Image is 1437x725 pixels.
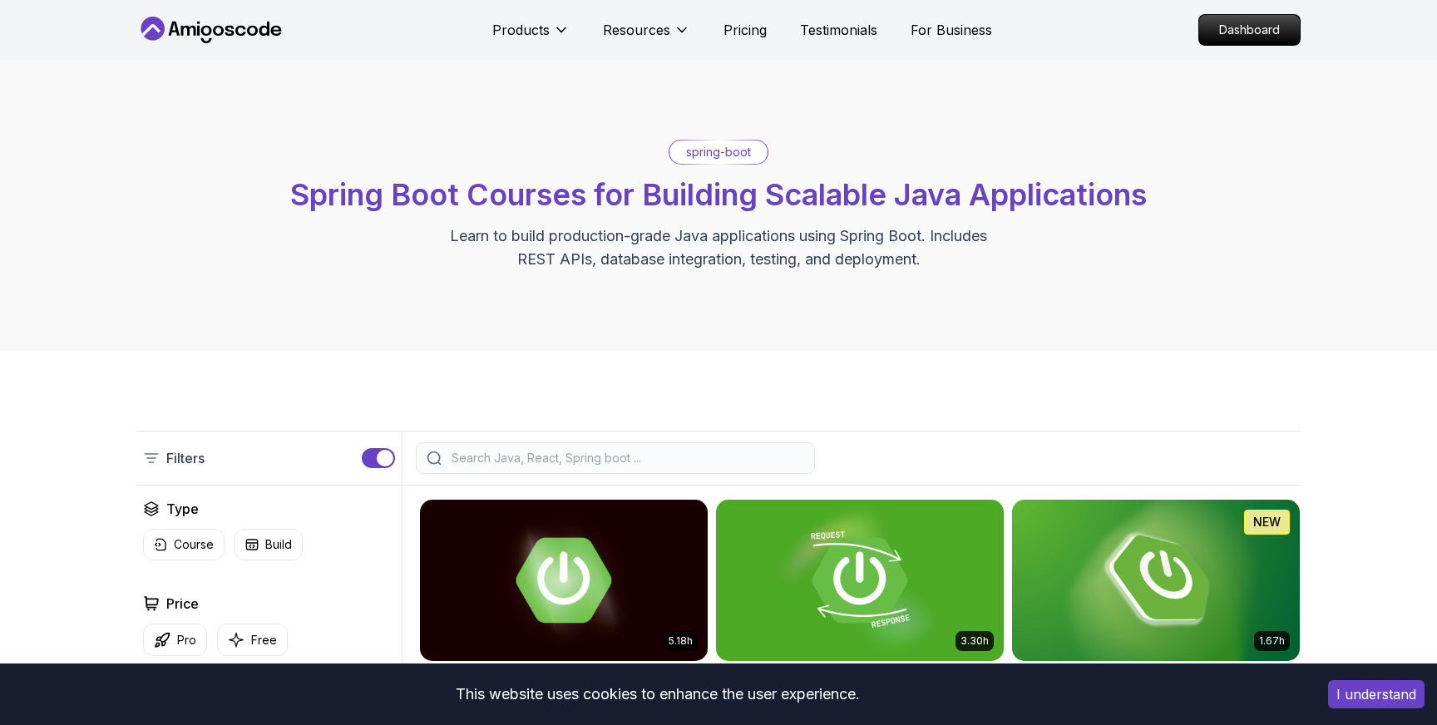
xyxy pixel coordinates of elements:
[1253,514,1281,530] p: NEW
[420,500,708,661] img: Advanced Spring Boot card
[143,529,225,560] button: Course
[235,529,303,560] button: Build
[1259,634,1285,648] p: 1.67h
[166,448,205,468] p: Filters
[448,450,804,466] input: Search Java, React, Spring boot ...
[1198,14,1301,46] a: Dashboard
[143,624,207,656] button: Pro
[669,634,693,648] p: 5.18h
[166,594,199,614] h2: Price
[603,20,670,40] p: Resources
[177,632,196,649] p: Pro
[1328,680,1425,708] button: Accept cookies
[290,176,1147,213] span: Spring Boot Courses for Building Scalable Java Applications
[265,536,292,553] p: Build
[12,676,1303,713] div: This website uses cookies to enhance the user experience.
[723,20,767,40] a: Pricing
[492,20,550,40] p: Products
[492,20,570,53] button: Products
[911,20,992,40] a: For Business
[1012,500,1300,661] img: Spring Boot for Beginners card
[174,536,214,553] p: Course
[686,144,751,160] p: spring-boot
[439,224,998,271] p: Learn to build production-grade Java applications using Spring Boot. Includes REST APIs, database...
[716,500,1004,661] img: Building APIs with Spring Boot card
[960,634,989,648] p: 3.30h
[800,20,877,40] a: Testimonials
[217,624,288,656] button: Free
[166,499,199,519] h2: Type
[1199,15,1300,45] p: Dashboard
[603,20,690,53] button: Resources
[251,632,277,649] p: Free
